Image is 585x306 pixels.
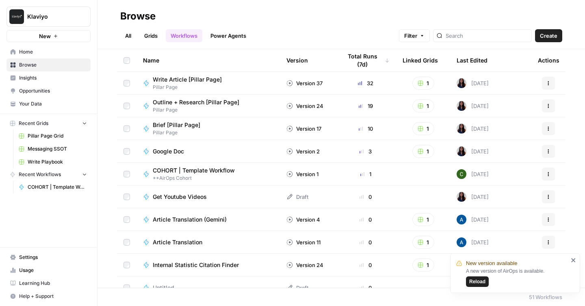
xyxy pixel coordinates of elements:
div: Version 37 [286,79,323,87]
a: All [120,29,136,42]
button: 1 [412,236,434,249]
div: 3 [342,147,390,155]
div: 32 [342,79,390,87]
div: [DATE] [457,101,489,111]
div: Version 11 [286,238,321,246]
a: Your Data [6,97,91,110]
span: Opportunities [19,87,87,95]
span: Pillar Page Grid [28,132,87,140]
img: rox323kbkgutb4wcij4krxobkpon [457,124,466,134]
img: rox323kbkgutb4wcij4krxobkpon [457,101,466,111]
span: Pillar Page [153,106,246,114]
button: New [6,30,91,42]
span: Klaviyo [27,13,76,21]
div: 10 [342,125,390,133]
span: Brief [Pillar Page] [153,121,200,129]
button: 1 [412,122,434,135]
div: Version 17 [286,125,321,133]
span: Article Translation (Gemini) [153,215,227,224]
span: Get Youtube Videos [153,193,207,201]
div: Browse [120,10,156,23]
span: Browse [19,61,87,69]
span: Google Doc [153,147,184,155]
div: [DATE] [457,124,489,134]
a: Outline + Research [Pillar Page]Pillar Page [143,98,273,114]
a: Browse [6,58,91,71]
a: Google Doc [143,147,273,155]
a: Learning Hub [6,277,91,290]
button: Recent Workflows [6,168,91,181]
div: [DATE] [457,237,489,247]
button: Filter [399,29,430,42]
button: Recent Grids [6,117,91,129]
div: 0 [342,193,390,201]
span: Article Translation [153,238,202,246]
a: Settings [6,251,91,264]
span: Pillar Page [153,129,207,136]
span: Outline + Research [Pillar Page] [153,98,239,106]
span: New version available [466,259,517,267]
span: Learning Hub [19,280,87,287]
a: COHORT | Template Workflow**AirOps Cohort [143,166,273,182]
span: Reload [469,278,485,285]
div: [DATE] [457,169,489,179]
span: Recent Grids [19,120,48,127]
div: Draft [286,284,308,292]
div: 1 [342,170,390,178]
div: 0 [342,238,390,246]
div: 51 Workflows [529,293,562,301]
span: Messaging SSOT [28,145,87,153]
a: Internal Statistic Citation Finder [143,261,273,269]
div: Version [286,49,308,71]
div: Version 24 [286,102,323,110]
a: Brief [Pillar Page]Pillar Page [143,121,273,136]
span: Home [19,48,87,56]
span: Help + Support [19,293,87,300]
input: Search [446,32,528,40]
span: Filter [404,32,417,40]
div: [DATE] [457,215,489,224]
span: Untitled [153,284,174,292]
a: Article Translation [143,238,273,246]
a: Get Youtube Videos [143,193,273,201]
a: COHORT | Template Workflow [15,181,91,194]
button: Help + Support [6,290,91,303]
button: 1 [412,99,434,112]
button: 1 [412,77,434,90]
div: Name [143,49,273,71]
img: he81ibor8lsei4p3qvg4ugbvimgp [457,237,466,247]
img: rox323kbkgutb4wcij4krxobkpon [457,192,466,202]
img: rox323kbkgutb4wcij4krxobkpon [457,147,466,156]
button: Workspace: Klaviyo [6,6,91,27]
span: Your Data [19,100,87,108]
img: rox323kbkgutb4wcij4krxobkpon [457,78,466,88]
span: Internal Statistic Citation Finder [153,261,239,269]
span: Write Playbook [28,158,87,166]
img: Klaviyo Logo [9,9,24,24]
span: COHORT | Template Workflow [28,183,87,191]
div: [DATE] [457,147,489,156]
a: Insights [6,71,91,84]
a: Write Playbook [15,155,91,168]
button: 1 [412,145,434,158]
button: close [571,257,576,263]
div: [DATE] [457,78,489,88]
button: 1 [412,213,434,226]
span: Settings [19,254,87,261]
a: Article Translation (Gemini) [143,215,273,224]
div: 0 [342,215,390,224]
span: Insights [19,74,87,82]
div: Linked Grids [403,49,438,71]
a: Write Article [Pillar Page]Pillar Page [143,75,273,91]
a: Grids [139,29,162,42]
span: New [39,32,51,40]
div: Version 4 [286,215,320,224]
div: Actions [538,49,559,71]
button: Create [535,29,562,42]
a: Opportunities [6,84,91,97]
div: Version 24 [286,261,323,269]
div: [DATE] [457,192,489,202]
img: he81ibor8lsei4p3qvg4ugbvimgp [457,215,466,224]
div: A new version of AirOps is available. [466,267,568,287]
span: Recent Workflows [19,171,61,178]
